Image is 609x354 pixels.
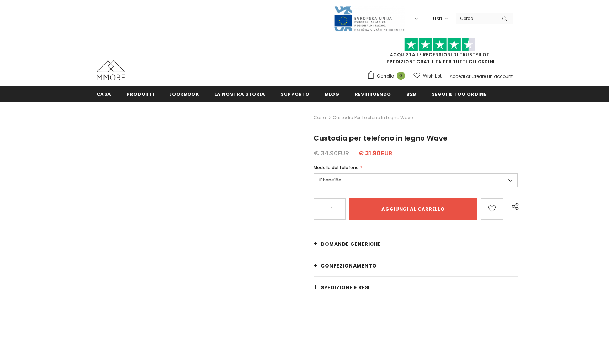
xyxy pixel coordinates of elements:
span: Restituendo [355,91,391,97]
a: Prodotti [127,86,154,102]
span: Prodotti [127,91,154,97]
a: Carrello 0 [367,71,408,81]
span: Custodia per telefono in legno Wave [333,113,413,122]
span: € 31.90EUR [358,149,392,158]
img: Fidati di Pilot Stars [404,38,475,52]
a: Casa [314,113,326,122]
span: Segui il tuo ordine [432,91,486,97]
span: CONFEZIONAMENTO [321,262,377,269]
span: Lookbook [169,91,199,97]
a: Acquista le recensioni di TrustPilot [390,52,490,58]
a: CONFEZIONAMENTO [314,255,518,276]
span: Casa [97,91,112,97]
a: Lookbook [169,86,199,102]
span: supporto [281,91,310,97]
a: Javni Razpis [333,15,405,21]
span: Wish List [423,73,442,80]
img: Javni Razpis [333,6,405,32]
span: La nostra storia [214,91,265,97]
span: Carrello [377,73,394,80]
img: Casi MMORE [97,60,125,80]
a: supporto [281,86,310,102]
span: USD [433,15,442,22]
a: Domande generiche [314,233,518,255]
a: La nostra storia [214,86,265,102]
a: Restituendo [355,86,391,102]
a: Creare un account [471,73,513,79]
a: Wish List [413,70,442,82]
span: Modello del telefono [314,164,359,170]
input: Search Site [456,13,497,23]
span: B2B [406,91,416,97]
span: 0 [397,72,405,80]
a: Segui il tuo ordine [432,86,486,102]
span: Blog [325,91,340,97]
span: or [466,73,470,79]
span: Custodia per telefono in legno Wave [314,133,448,143]
a: Accedi [450,73,465,79]
input: Aggiungi al carrello [349,198,477,220]
a: Blog [325,86,340,102]
span: € 34.90EUR [314,149,349,158]
span: Spedizione e resi [321,284,370,291]
span: SPEDIZIONE GRATUITA PER TUTTI GLI ORDINI [367,41,513,65]
span: Domande generiche [321,241,381,248]
a: B2B [406,86,416,102]
a: Casa [97,86,112,102]
label: iPhone16e [314,173,518,187]
a: Spedizione e resi [314,277,518,298]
